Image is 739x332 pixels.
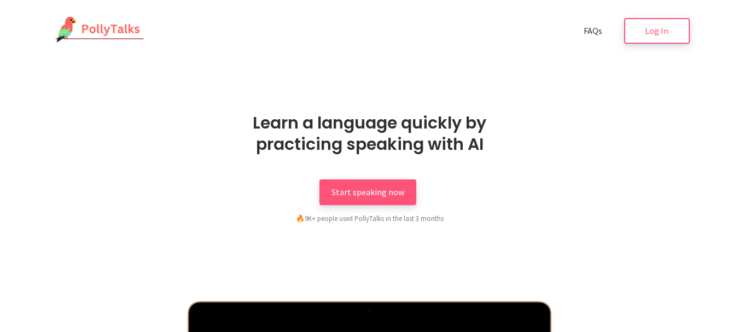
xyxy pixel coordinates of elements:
[572,18,614,44] a: FAQs
[645,25,668,36] span: Log In
[238,213,501,224] div: 9K+ people used PollyTalks in the last 3 months
[219,112,520,155] h1: Learn a language quickly by practicing speaking with AI
[624,18,690,44] a: Log In
[319,179,416,205] a: Start speaking now
[331,187,404,197] span: Start speaking now
[584,25,602,36] span: FAQs
[296,214,305,223] span: fire
[50,16,145,44] img: PollyTalks Logo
